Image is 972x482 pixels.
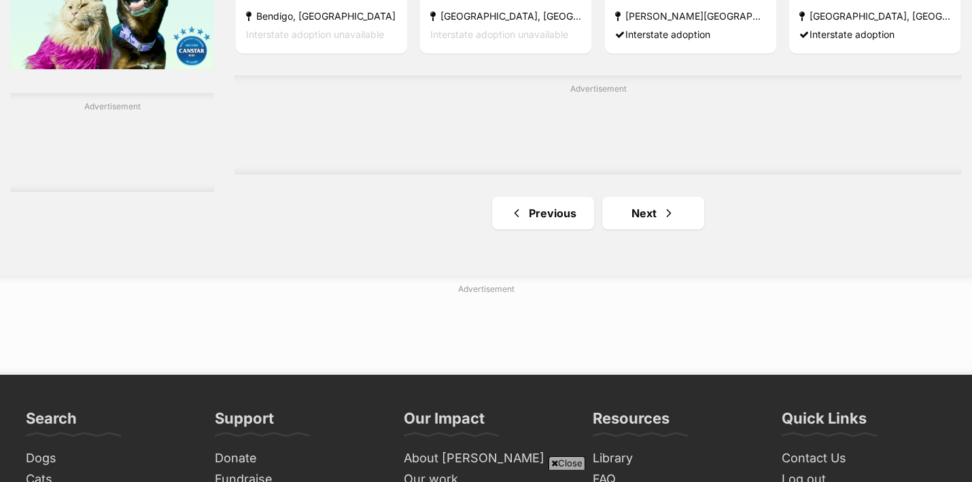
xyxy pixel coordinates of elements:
span: Close [549,456,585,470]
strong: [PERSON_NAME][GEOGRAPHIC_DATA], [GEOGRAPHIC_DATA] [615,7,766,25]
a: Next page [602,197,704,229]
a: About [PERSON_NAME] [398,448,574,469]
h3: Quick Links [782,409,867,436]
h3: Search [26,409,77,436]
a: Contact Us [776,448,952,469]
a: Dogs [20,448,196,469]
a: Donate [209,448,385,469]
a: Library [587,448,763,469]
strong: [GEOGRAPHIC_DATA], [GEOGRAPHIC_DATA] [799,7,950,25]
strong: [GEOGRAPHIC_DATA], [GEOGRAPHIC_DATA] [430,7,581,25]
div: Advertisement [235,75,962,174]
strong: Bendigo, [GEOGRAPHIC_DATA] [246,7,397,25]
h3: Our Impact [404,409,485,436]
h3: Support [215,409,274,436]
div: Advertisement [10,93,214,192]
div: Interstate adoption [615,25,766,43]
div: Interstate adoption [799,25,950,43]
nav: Pagination [235,197,962,229]
span: Interstate adoption unavailable [246,29,384,40]
h3: Resources [593,409,670,436]
a: Previous page [492,197,594,229]
span: Interstate adoption unavailable [430,29,568,40]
